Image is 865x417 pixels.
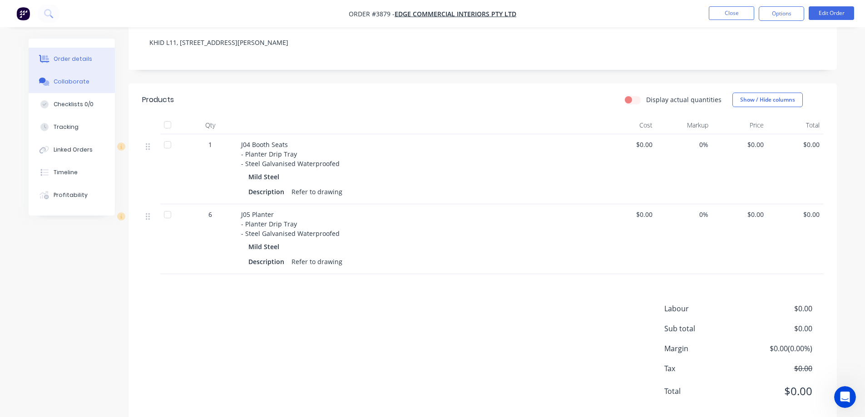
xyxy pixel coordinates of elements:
div: Mild Steel [248,170,283,183]
div: Refer to drawing [288,185,346,198]
div: Cost [601,116,657,134]
label: Display actual quantities [646,95,722,104]
button: Checklists 0/0 [29,93,115,116]
div: Profitability [54,191,88,199]
button: Profitability [29,184,115,206]
span: Margin [664,343,745,354]
button: Options [759,6,804,21]
div: Total [767,116,823,134]
button: Timeline [29,161,115,184]
div: Price [712,116,768,134]
div: Order details [54,55,92,63]
span: $0.00 [604,210,653,219]
div: Tracking [54,123,79,131]
button: Show / Hide columns [732,93,803,107]
button: Collaborate [29,70,115,93]
div: Qty [183,116,237,134]
span: 1 [208,140,212,149]
span: J04 Booth Seats - Planter Drip Tray - Steel Galvanised Waterproofed [241,140,340,168]
button: Tracking [29,116,115,138]
iframe: Intercom live chat [834,386,856,408]
span: $0.00 [716,210,764,219]
div: Mild Steel [248,240,283,253]
span: $0.00 [745,383,812,399]
span: $0.00 [745,363,812,374]
div: Products [142,94,174,105]
button: Close [709,6,754,20]
div: Markup [656,116,712,134]
span: Order #3879 - [349,10,395,18]
a: Edge Commercial Interiors Pty Ltd [395,10,516,18]
div: Timeline [54,168,78,177]
span: Tax [664,363,745,374]
span: $0.00 [745,303,812,314]
button: Edit Order [809,6,854,20]
span: Sub total [664,323,745,334]
div: Refer to drawing [288,255,346,268]
span: Total [664,386,745,397]
span: $0.00 [745,323,812,334]
button: Order details [29,48,115,70]
span: $0.00 ( 0.00 %) [745,343,812,354]
img: Factory [16,7,30,20]
span: 0% [660,210,708,219]
span: $0.00 [716,140,764,149]
div: Description [248,185,288,198]
div: Linked Orders [54,146,93,154]
span: 0% [660,140,708,149]
span: $0.00 [771,210,820,219]
span: 6 [208,210,212,219]
button: Linked Orders [29,138,115,161]
span: $0.00 [604,140,653,149]
div: Description [248,255,288,268]
span: Labour [664,303,745,314]
span: J05 Planter - Planter Drip Tray - Steel Galvanised Waterproofed [241,210,340,238]
div: Checklists 0/0 [54,100,94,108]
span: $0.00 [771,140,820,149]
div: Collaborate [54,78,89,86]
div: KHID L11, [STREET_ADDRESS][PERSON_NAME] [142,29,823,56]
